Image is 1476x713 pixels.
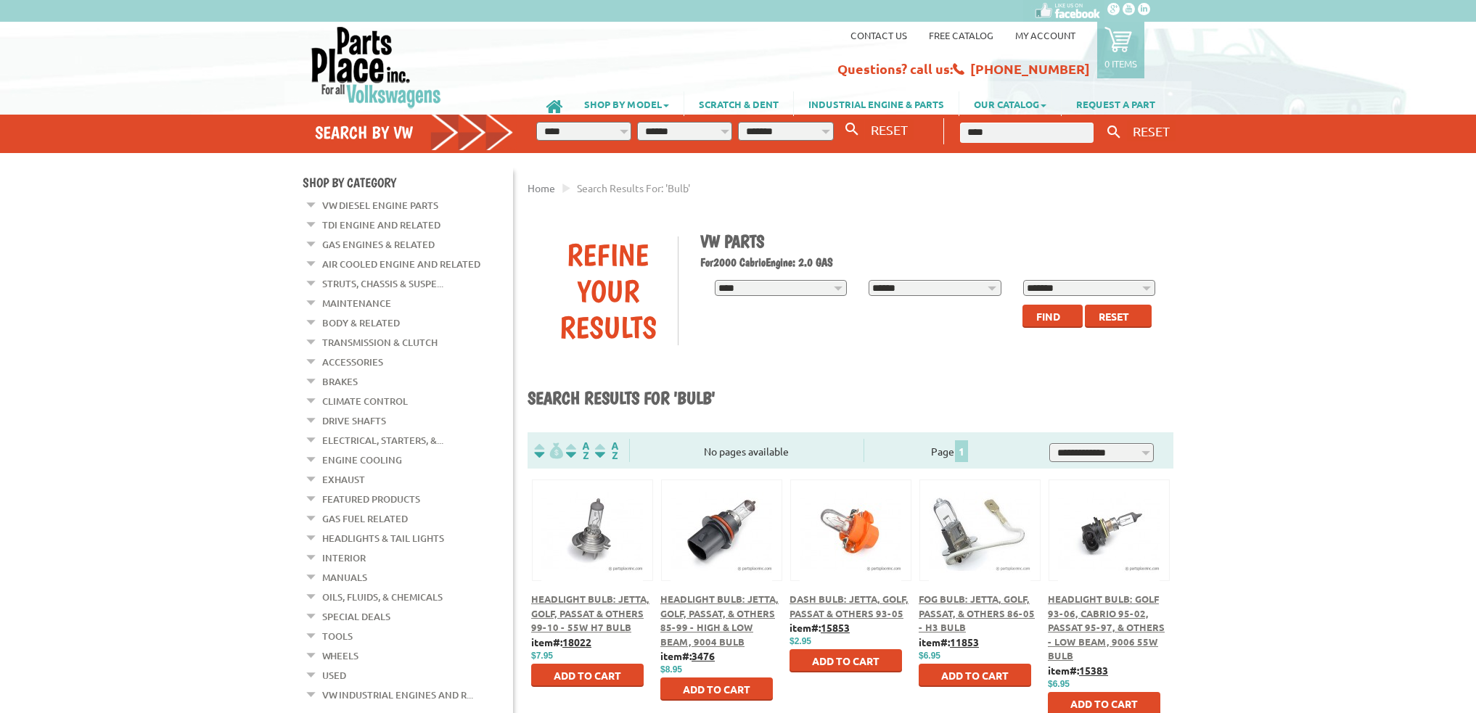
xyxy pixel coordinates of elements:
a: Exhaust [322,470,365,489]
img: Parts Place Inc! [310,25,443,109]
a: Oils, Fluids, & Chemicals [322,588,443,606]
a: My Account [1015,29,1075,41]
button: Reset [1085,305,1152,328]
button: Keyword Search [1103,120,1125,144]
span: Add to Cart [683,683,750,696]
a: Drive Shafts [322,411,386,430]
a: Air Cooled Engine and Related [322,255,480,273]
span: $2.95 [790,636,811,646]
a: OUR CATALOG [959,91,1061,116]
a: Engine Cooling [322,450,402,469]
span: Search results for: 'bulb' [577,181,690,194]
h4: Shop By Category [303,175,513,190]
a: Fog Bulb: Jetta, Golf, Passat, & Others 86-05 - H3 Bulb [919,593,1035,633]
a: Dash Bulb: Jetta, Golf, Passat & Others 93-05 [790,593,909,619]
u: 15383 [1079,664,1108,677]
p: 0 items [1104,57,1137,70]
h1: Search results for 'bulb' [528,387,1173,411]
span: Reset [1099,310,1129,323]
span: $6.95 [1048,679,1070,689]
b: item#: [660,649,715,662]
b: item#: [790,621,850,634]
h4: Search by VW [315,122,514,143]
b: item#: [531,635,591,648]
a: Electrical, Starters, &... [322,431,443,450]
a: INDUSTRIAL ENGINE & PARTS [794,91,959,116]
button: Search By VW... [840,119,864,140]
a: Gas Engines & Related [322,235,435,254]
span: 1 [955,440,968,462]
button: Add to Cart [660,677,773,701]
a: Gas Fuel Related [322,509,408,528]
button: RESET [865,119,914,140]
a: Accessories [322,353,383,371]
a: Contact us [850,29,907,41]
span: RESET [871,122,908,137]
a: Interior [322,548,366,567]
u: 18022 [562,635,591,648]
a: SCRATCH & DENT [684,91,793,116]
a: Body & Related [322,313,400,332]
a: Struts, Chassis & Suspe... [322,274,443,293]
a: SHOP BY MODEL [570,91,684,116]
button: RESET [1127,120,1176,141]
b: item#: [1048,664,1108,677]
img: Sort by Headline [563,442,592,459]
a: Wheels [322,646,358,665]
span: $7.95 [531,651,553,661]
a: Headlights & Tail Lights [322,529,444,548]
div: Page [864,439,1036,462]
a: Brakes [322,372,358,391]
button: Add to Cart [790,649,902,672]
span: Engine: 2.0 GAS [766,255,833,269]
a: 0 items [1097,22,1144,78]
span: Add to Cart [1070,697,1138,710]
a: Manuals [322,568,367,587]
a: Maintenance [322,294,391,313]
a: Climate Control [322,392,408,411]
button: Find [1022,305,1083,328]
u: 3476 [692,649,715,662]
img: filterpricelow.svg [534,442,563,459]
a: Headlight Bulb: Golf 93-06, Cabrio 95-02, Passat 95-97, & Others - Low Beam, 9006 55W Bulb [1048,593,1165,662]
a: TDI Engine and Related [322,215,440,234]
h1: VW Parts [700,231,1163,252]
span: Add to Cart [554,669,621,682]
u: 11853 [950,635,979,648]
div: Refine Your Results [538,236,678,345]
div: No pages available [630,444,864,459]
a: Transmission & Clutch [322,333,438,352]
span: $6.95 [919,651,940,661]
button: Add to Cart [919,664,1031,687]
u: 15853 [821,621,850,634]
a: Home [528,181,555,194]
span: For [700,255,713,269]
span: RESET [1133,123,1170,139]
a: Headlight Bulb: Jetta, Golf, Passat, & Others 85-99 - High & Low Beam, 9004 Bulb [660,593,779,648]
a: Featured Products [322,490,420,508]
h2: 2000 Cabrio [700,255,1163,269]
img: Sort by Sales Rank [592,442,621,459]
span: Find [1036,310,1060,323]
span: $8.95 [660,664,682,675]
span: Add to Cart [941,669,1009,682]
a: VW Industrial Engines and R... [322,685,473,704]
a: REQUEST A PART [1062,91,1170,116]
button: Add to Cart [531,664,644,687]
a: Headlight Bulb: Jetta, Golf, Passat & Others 99-10 - 55W H7 Bulb [531,593,649,633]
a: Used [322,666,346,685]
a: Tools [322,627,353,646]
a: Special Deals [322,607,390,626]
a: Free Catalog [929,29,993,41]
b: item#: [919,635,979,648]
a: VW Diesel Engine Parts [322,196,438,215]
span: Add to Cart [812,654,880,667]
